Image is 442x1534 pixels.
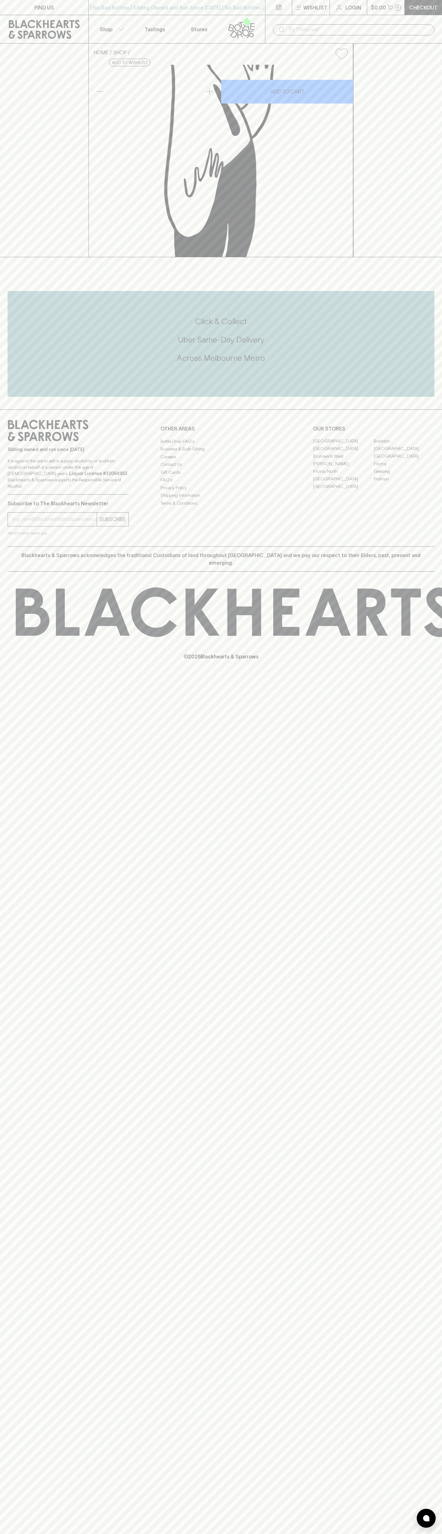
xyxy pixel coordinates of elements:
button: SUBSCRIBE [97,513,129,526]
a: FAQ's [160,476,282,484]
a: Brunswick West [313,453,374,460]
p: It is against the law to sell or supply alcohol to, or to obtain alcohol on behalf of a person un... [8,458,129,489]
a: Fitzroy North [313,468,374,475]
h5: Click & Collect [8,316,434,327]
p: FIND US [34,4,54,11]
a: Braddon [374,437,434,445]
a: Contact Us [160,461,282,468]
button: ADD TO CART [221,80,353,104]
p: We will never spam you [8,530,129,536]
a: Geelong [374,468,434,475]
p: $0.00 [371,4,386,11]
a: Privacy Policy [160,484,282,491]
p: Tastings [145,26,165,33]
p: Login [345,4,361,11]
a: Careers [160,453,282,461]
h5: Uber Same-Day Delivery [8,335,434,345]
p: Shop [100,26,112,33]
a: [GEOGRAPHIC_DATA] [374,445,434,453]
p: 0 [397,6,399,9]
p: Blackhearts & Sparrows acknowledges the traditional Custodians of land throughout [GEOGRAPHIC_DAT... [12,551,430,567]
a: SHOP [113,50,127,55]
a: Business & Bulk Gifting [160,445,282,453]
a: Prahran [374,475,434,483]
img: bubble-icon [423,1515,429,1521]
input: e.g. jane@blackheartsandsparrows.com.au [13,514,97,524]
p: Stores [191,26,207,33]
p: SUBSCRIBE [100,515,126,523]
a: Terms & Conditions [160,499,282,507]
a: Gift Cards [160,468,282,476]
p: OTHER AREAS [160,425,282,432]
input: Try "Pinot noir" [288,25,429,35]
strong: Liquor License #32064953 [69,471,127,476]
button: Add to wishlist [109,59,150,66]
a: [GEOGRAPHIC_DATA] [313,483,374,491]
p: Subscribe to The Blackhearts Newsletter [8,500,129,507]
a: Shipping Information [160,492,282,499]
p: Sibling owned and run since [DATE] [8,446,129,453]
a: Bottle Drop FAQ's [160,437,282,445]
p: Wishlist [303,4,327,11]
a: Fitzroy [374,460,434,468]
p: Checkout [409,4,438,11]
a: [GEOGRAPHIC_DATA] [313,445,374,453]
a: [GEOGRAPHIC_DATA] [374,453,434,460]
button: Add to wishlist [333,46,350,62]
a: Tastings [133,15,177,43]
h5: Across Melbourne Metro [8,353,434,363]
div: Call to action block [8,291,434,397]
a: [GEOGRAPHIC_DATA] [313,475,374,483]
a: Stores [177,15,221,43]
a: HOME [94,50,108,55]
p: ADD TO CART [270,88,304,95]
a: [GEOGRAPHIC_DATA] [313,437,374,445]
button: Shop [89,15,133,43]
a: [PERSON_NAME] [313,460,374,468]
p: OUR STORES [313,425,434,432]
img: Good Land Smoovie Smoothie Sour Vegas Buffet [89,65,353,257]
